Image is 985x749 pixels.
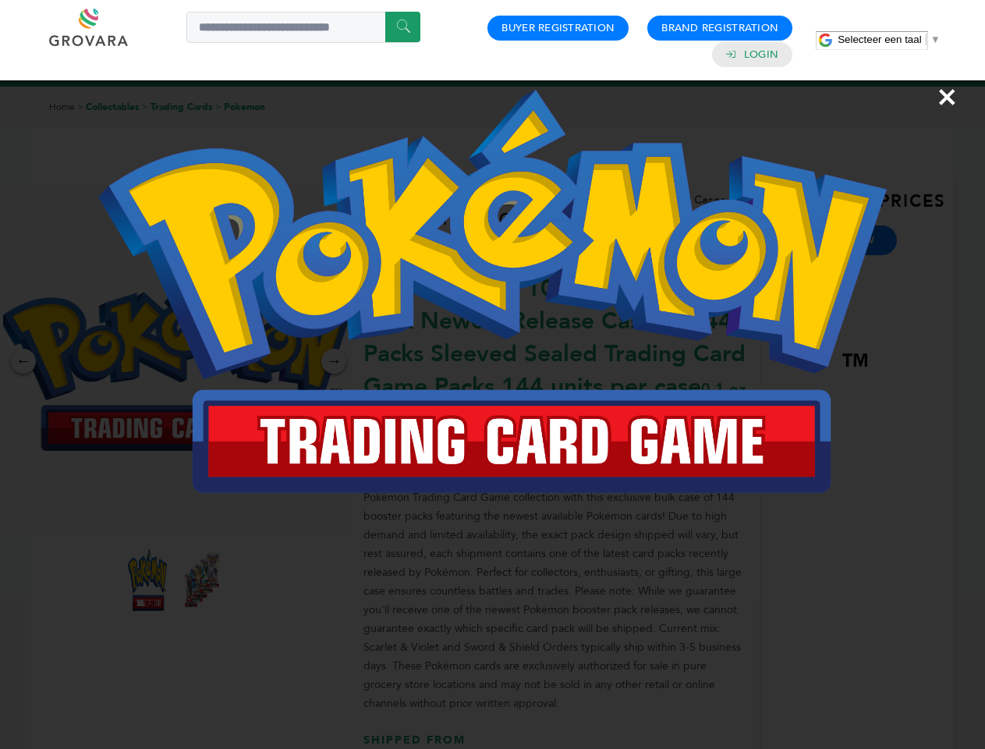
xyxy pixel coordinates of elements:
a: Brand Registration [661,21,778,35]
span: × [937,75,958,119]
img: Image Preview [98,90,886,493]
span: ▼ [930,34,941,45]
a: Login [744,48,778,62]
span: ​ [926,34,927,45]
a: Buyer Registration [501,21,615,35]
input: Search a product or brand... [186,12,420,43]
span: Selecteer een taal [838,34,921,45]
a: Selecteer een taal​ [838,34,941,45]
